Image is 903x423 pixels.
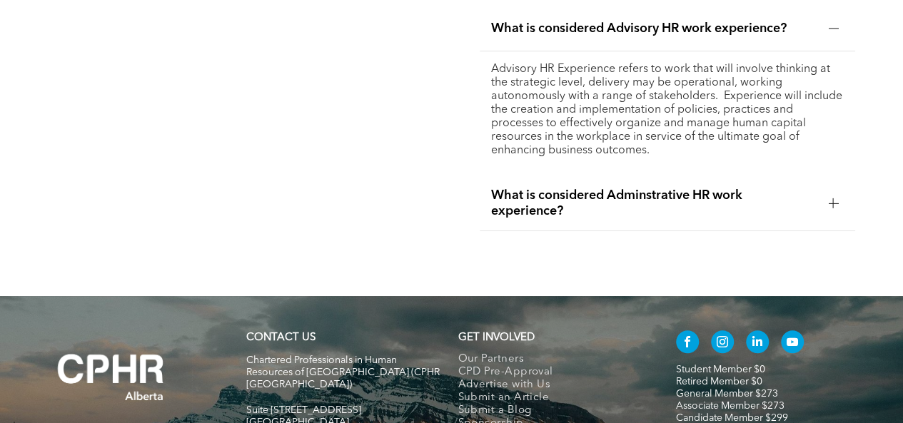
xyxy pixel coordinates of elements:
span: Suite [STREET_ADDRESS] [246,405,361,415]
a: CPD Pre-Approval [458,366,646,379]
a: instagram [711,330,734,357]
a: Retired Member $0 [676,377,762,387]
a: Candidate Member $299 [676,413,788,423]
a: Submit a Blog [458,404,646,417]
span: What is considered Advisory HR work experience? [491,21,817,36]
p: Advisory HR Experience refers to work that will involve thinking at the strategic level, delivery... [491,63,844,158]
span: GET INVOLVED [458,332,534,343]
a: Associate Member $273 [676,401,785,411]
span: What is considered Adminstrative HR work experience? [491,188,817,219]
a: Advertise with Us [458,379,646,392]
a: facebook [676,330,699,357]
a: General Member $273 [676,389,778,399]
span: Chartered Professionals in Human Resources of [GEOGRAPHIC_DATA] (CPHR [GEOGRAPHIC_DATA]) [246,355,440,389]
a: Submit an Article [458,392,646,404]
a: linkedin [746,330,769,357]
a: youtube [781,330,804,357]
a: Our Partners [458,353,646,366]
a: CONTACT US [246,332,316,343]
a: Student Member $0 [676,365,765,374]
